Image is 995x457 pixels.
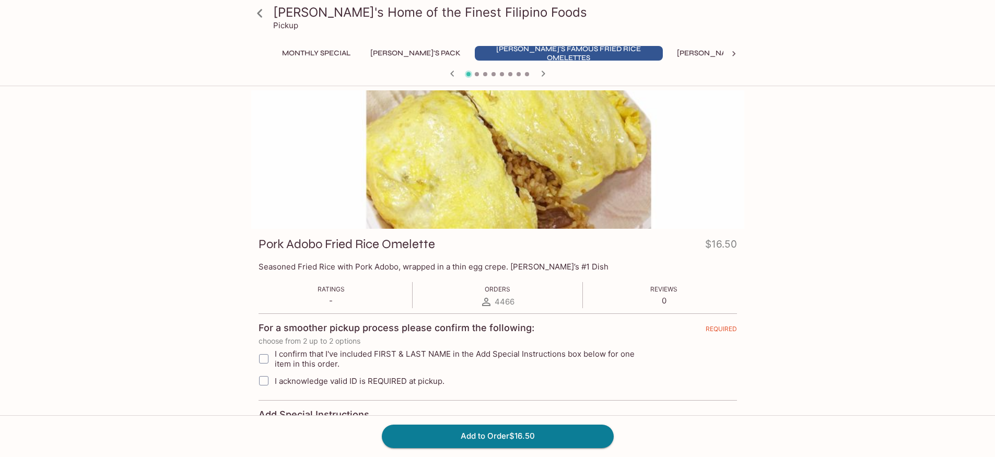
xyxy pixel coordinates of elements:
[273,20,298,30] p: Pickup
[475,46,663,61] button: [PERSON_NAME]'s Famous Fried Rice Omelettes
[276,46,356,61] button: Monthly Special
[365,46,466,61] button: [PERSON_NAME]'s Pack
[495,297,514,307] span: 4466
[650,285,677,293] span: Reviews
[275,349,637,369] span: I confirm that I've included FIRST & LAST NAME in the Add Special Instructions box below for one ...
[705,236,737,256] h4: $16.50
[259,322,534,334] h4: For a smoother pickup process please confirm the following:
[650,296,677,306] p: 0
[259,236,435,252] h3: Pork Adobo Fried Rice Omelette
[706,325,737,337] span: REQUIRED
[318,285,345,293] span: Ratings
[275,376,444,386] span: I acknowledge valid ID is REQUIRED at pickup.
[318,296,345,306] p: -
[259,409,737,420] h4: Add Special Instructions
[259,262,737,272] p: Seasoned Fried Rice with Pork Adobo, wrapped in a thin egg crepe. [PERSON_NAME]’s #1 Dish
[671,46,804,61] button: [PERSON_NAME]'s Mixed Plates
[382,425,614,448] button: Add to Order$16.50
[251,90,744,229] div: Pork Adobo Fried Rice Omelette
[485,285,510,293] span: Orders
[273,4,740,20] h3: [PERSON_NAME]'s Home of the Finest Filipino Foods
[259,337,737,345] p: choose from 2 up to 2 options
